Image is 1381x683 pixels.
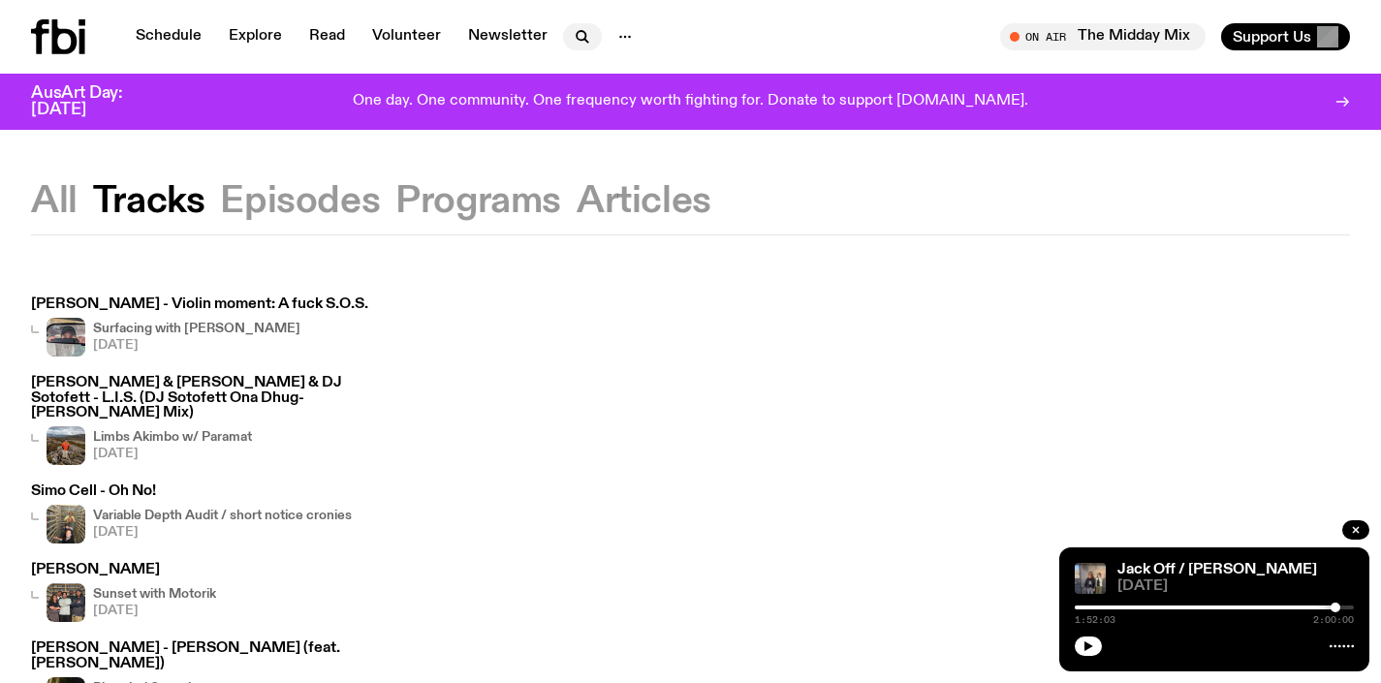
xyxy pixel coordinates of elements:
[456,23,559,50] a: Newsletter
[31,297,368,357] a: [PERSON_NAME] - Violin moment: A fuck S.O.S.Surfacing with [PERSON_NAME][DATE]
[1000,23,1206,50] button: On AirThe Midday Mix
[31,85,155,118] h3: AusArt Day: [DATE]
[298,23,357,50] a: Read
[93,588,216,601] h4: Sunset with Motorik
[93,605,216,617] span: [DATE]
[1075,615,1115,625] span: 1:52:03
[1117,579,1354,594] span: [DATE]
[31,484,352,499] h3: Simo Cell - Oh No!
[395,184,561,219] button: Programs
[217,23,294,50] a: Explore
[220,184,380,219] button: Episodes
[31,376,403,465] a: [PERSON_NAME] & [PERSON_NAME] & DJ Sotofett - L.I.S. (DJ Sotofett Ona Dhug-[PERSON_NAME] Mix)Limb...
[1313,615,1354,625] span: 2:00:00
[31,563,216,622] a: [PERSON_NAME]Sunset with Motorik[DATE]
[31,297,368,312] h3: [PERSON_NAME] - Violin moment: A fuck S.O.S.
[31,184,78,219] button: All
[31,376,403,420] h3: [PERSON_NAME] & [PERSON_NAME] & DJ Sotofett - L.I.S. (DJ Sotofett Ona Dhug-[PERSON_NAME] Mix)
[93,184,205,219] button: Tracks
[93,323,300,335] h4: Surfacing with [PERSON_NAME]
[93,339,300,352] span: [DATE]
[1221,23,1350,50] button: Support Us
[361,23,453,50] a: Volunteer
[353,93,1028,110] p: One day. One community. One frequency worth fighting for. Donate to support [DOMAIN_NAME].
[31,641,403,670] h3: [PERSON_NAME] - [PERSON_NAME] (feat. [PERSON_NAME])
[93,431,252,444] h4: Limbs Akimbo w/ Paramat
[93,526,352,539] span: [DATE]
[1233,28,1311,46] span: Support Us
[31,484,352,543] a: Simo Cell - Oh No!Variable Depth Audit / short notice cronies[DATE]
[577,184,711,219] button: Articles
[93,448,252,460] span: [DATE]
[31,563,216,577] h3: [PERSON_NAME]
[93,510,352,522] h4: Variable Depth Audit / short notice cronies
[124,23,213,50] a: Schedule
[1117,562,1317,577] a: Jack Off / [PERSON_NAME]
